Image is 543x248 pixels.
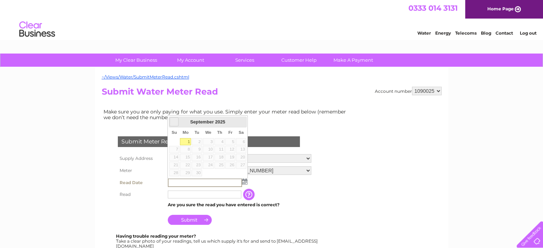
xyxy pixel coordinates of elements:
a: Customer Help [270,54,328,67]
a: Log out [519,30,536,36]
span: Wednesday [205,130,211,135]
a: Services [215,54,274,67]
img: ... [242,179,247,184]
span: Friday [228,130,233,135]
input: Information [243,189,256,200]
div: Submit Meter Read [118,136,300,147]
span: Sunday [172,130,177,135]
span: Tuesday [195,130,199,135]
span: Saturday [238,130,243,135]
a: 1 [180,138,191,145]
a: Blog [481,30,491,36]
th: Meter [116,165,166,177]
a: Prev [170,117,179,126]
th: Read Date [116,177,166,189]
td: Make sure you are only paying for what you use. Simply enter your meter read below (remember we d... [102,107,352,122]
a: My Account [161,54,220,67]
input: Submit [168,215,212,225]
div: Account number [375,87,442,95]
span: 2025 [215,119,225,125]
span: September [190,119,214,125]
span: Prev [171,119,177,125]
a: 0333 014 3131 [408,4,458,12]
span: Thursday [217,130,222,135]
a: Make A Payment [324,54,383,67]
a: Water [417,30,431,36]
a: Energy [435,30,451,36]
td: Are you sure the read you have entered is correct? [166,200,313,209]
a: ~/Views/Water/SubmitMeterRead.cshtml [102,74,189,80]
h2: Submit Water Meter Read [102,87,442,100]
div: Clear Business is a trading name of Verastar Limited (registered in [GEOGRAPHIC_DATA] No. 3667643... [103,4,441,35]
a: My Clear Business [107,54,166,67]
a: Contact [496,30,513,36]
span: Monday [183,130,189,135]
img: logo.png [19,19,55,40]
th: Read [116,189,166,200]
b: Having trouble reading your meter? [116,233,196,239]
th: Supply Address [116,152,166,165]
a: Telecoms [455,30,477,36]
